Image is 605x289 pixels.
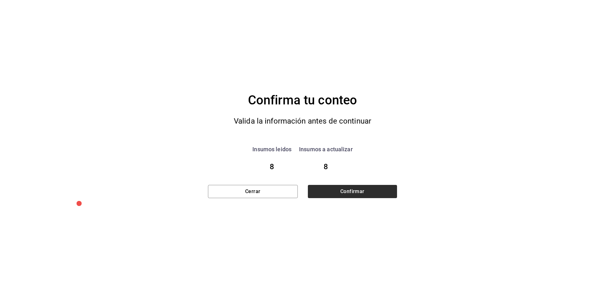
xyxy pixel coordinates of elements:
[208,91,397,110] div: Confirma tu conteo
[299,161,353,172] div: 8
[252,145,291,153] div: Insumos leidos
[299,145,353,153] div: Insumos a actualizar
[252,161,291,172] div: 8
[308,185,397,198] button: Confirmar
[220,115,385,128] div: Valida la información antes de continuar
[208,185,298,198] button: Cerrar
